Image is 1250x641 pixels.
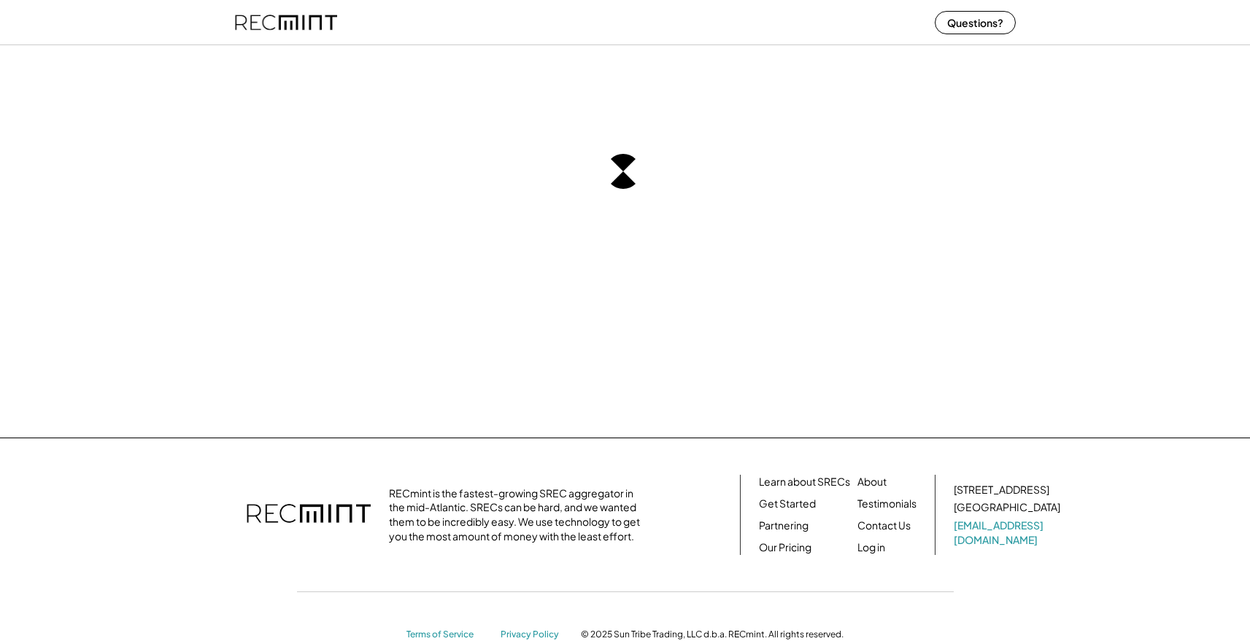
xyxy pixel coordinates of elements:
[935,11,1016,34] button: Questions?
[406,629,487,641] a: Terms of Service
[235,3,337,42] img: recmint-logotype%403x%20%281%29.jpeg
[247,489,371,540] img: recmint-logotype%403x.png
[759,497,816,511] a: Get Started
[759,540,811,555] a: Our Pricing
[759,475,850,489] a: Learn about SRECs
[389,486,648,543] div: RECmint is the fastest-growing SREC aggregator in the mid-Atlantic. SRECs can be hard, and we wan...
[581,629,844,640] div: © 2025 Sun Tribe Trading, LLC d.b.a. RECmint. All rights reserved.
[954,500,1060,515] div: [GEOGRAPHIC_DATA]
[857,475,887,489] a: About
[501,629,566,641] a: Privacy Policy
[954,518,1063,547] a: [EMAIL_ADDRESS][DOMAIN_NAME]
[759,518,809,533] a: Partnering
[857,540,885,555] a: Log in
[954,483,1049,497] div: [STREET_ADDRESS]
[857,518,911,533] a: Contact Us
[857,497,917,511] a: Testimonials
